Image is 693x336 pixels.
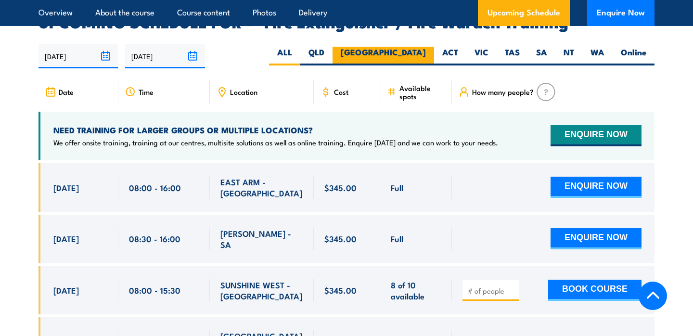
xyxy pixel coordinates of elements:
span: Time [139,88,154,96]
span: EAST ARM - [GEOGRAPHIC_DATA] [220,176,303,199]
button: ENQUIRE NOW [551,177,642,198]
span: 8 of 10 available [391,279,441,302]
label: VIC [466,47,497,65]
input: From date [38,44,118,68]
h2: UPCOMING SCHEDULE FOR - "Fire Extinguisher / Fire Warden Training" [38,15,654,28]
span: [PERSON_NAME] - SA [220,228,303,250]
span: [DATE] [53,182,79,193]
label: ACT [434,47,466,65]
span: Date [59,88,74,96]
label: Online [613,47,654,65]
span: Available spots [399,84,445,100]
span: $345.00 [324,284,357,296]
span: 08:00 - 16:00 [129,182,181,193]
button: ENQUIRE NOW [551,228,642,249]
span: [DATE] [53,284,79,296]
input: To date [125,44,205,68]
label: ALL [269,47,300,65]
label: [GEOGRAPHIC_DATA] [333,47,434,65]
span: Full [391,182,403,193]
span: How many people? [472,88,534,96]
span: 08:00 - 15:30 [129,284,180,296]
label: NT [555,47,582,65]
span: Cost [334,88,348,96]
label: TAS [497,47,528,65]
span: [DATE] [53,233,79,244]
span: 08:30 - 16:00 [129,233,180,244]
h4: NEED TRAINING FOR LARGER GROUPS OR MULTIPLE LOCATIONS? [53,125,498,135]
button: ENQUIRE NOW [551,125,642,146]
span: $345.00 [324,233,357,244]
input: # of people [468,286,516,296]
label: SA [528,47,555,65]
label: WA [582,47,613,65]
span: Location [230,88,257,96]
span: Full [391,233,403,244]
label: QLD [300,47,333,65]
span: $345.00 [324,182,357,193]
span: SUNSHINE WEST - [GEOGRAPHIC_DATA] [220,279,303,302]
button: BOOK COURSE [548,280,642,301]
p: We offer onsite training, training at our centres, multisite solutions as well as online training... [53,138,498,147]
